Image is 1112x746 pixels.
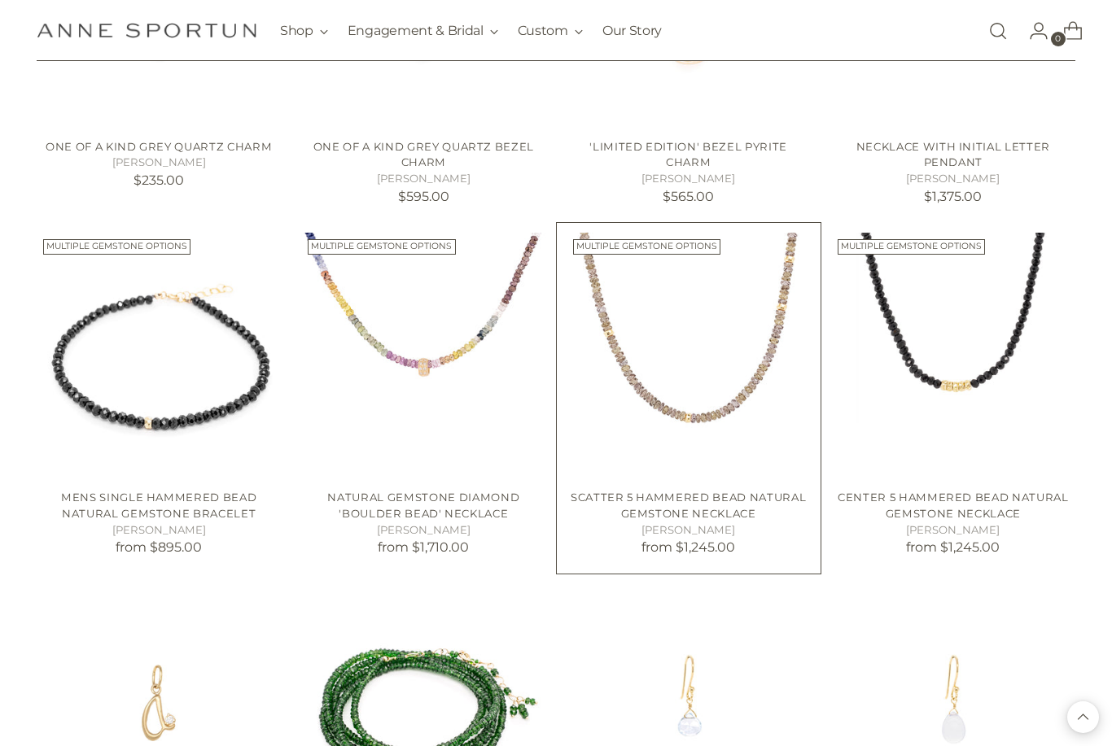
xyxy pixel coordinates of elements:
[571,491,806,520] a: Scatter 5 Hammered Bead Natural Gemstone Necklace
[134,172,184,188] span: $235.00
[831,233,1075,477] a: Center 5 Hammered Bead Natural Gemstone Necklace
[37,155,281,171] h5: [PERSON_NAME]
[301,522,545,539] h5: [PERSON_NAME]
[1051,32,1066,46] span: 0
[327,491,519,520] a: Natural Gemstone Diamond 'Boulder Bead' Necklace
[838,491,1069,520] a: Center 5 Hammered Bead Natural Gemstone Necklace
[37,23,256,38] a: Anne Sportun Fine Jewellery
[37,538,281,557] p: from $895.00
[46,140,272,153] a: One of a Kind Grey Quartz Charm
[1067,701,1099,733] button: Back to top
[567,538,811,557] p: from $1,245.00
[1050,15,1083,47] a: Open cart modal
[567,233,811,477] a: Scatter 5 Hammered Bead Natural Gemstone Necklace
[37,522,281,539] h5: [PERSON_NAME]
[398,189,449,204] span: $595.00
[567,522,811,539] h5: [PERSON_NAME]
[301,538,545,557] p: from $1,710.00
[831,522,1075,539] h5: [PERSON_NAME]
[61,491,256,520] a: Mens Single Hammered Bead Natural Gemstone Bracelet
[1016,15,1049,47] a: Go to the account page
[856,140,1050,169] a: Necklace with Initial Letter Pendant
[831,538,1075,557] p: from $1,245.00
[280,13,328,49] button: Shop
[982,15,1014,47] a: Open search modal
[567,171,811,187] h5: [PERSON_NAME]
[589,140,787,169] a: 'Limited Edition' Bezel Pyrite Charm
[37,233,281,477] a: Mens Single Hammered Bead Natural Gemstone Bracelet
[602,13,662,49] a: Our Story
[663,189,714,204] span: $565.00
[518,13,583,49] button: Custom
[924,189,982,204] span: $1,375.00
[348,13,498,49] button: Engagement & Bridal
[301,171,545,187] h5: [PERSON_NAME]
[313,140,534,169] a: One of a Kind Grey Quartz Bezel Charm
[831,171,1075,187] h5: [PERSON_NAME]
[301,233,545,477] a: Natural Gemstone Diamond 'Boulder Bead' Necklace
